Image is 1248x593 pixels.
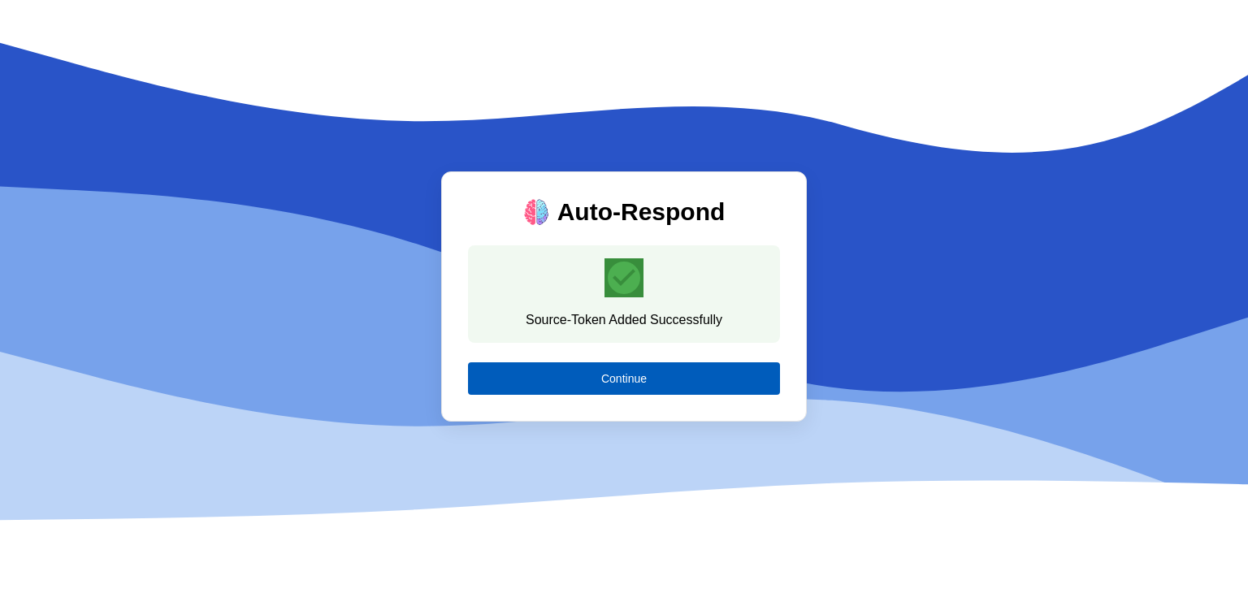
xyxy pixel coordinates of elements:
div: Source-Token Added Successfully [526,310,722,330]
button: Continue [468,362,780,395]
mat-icon: check_circle [604,258,643,297]
div: Auto-Respond [557,198,726,227]
span: Continue [601,372,647,385]
img: logo [523,199,549,225]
